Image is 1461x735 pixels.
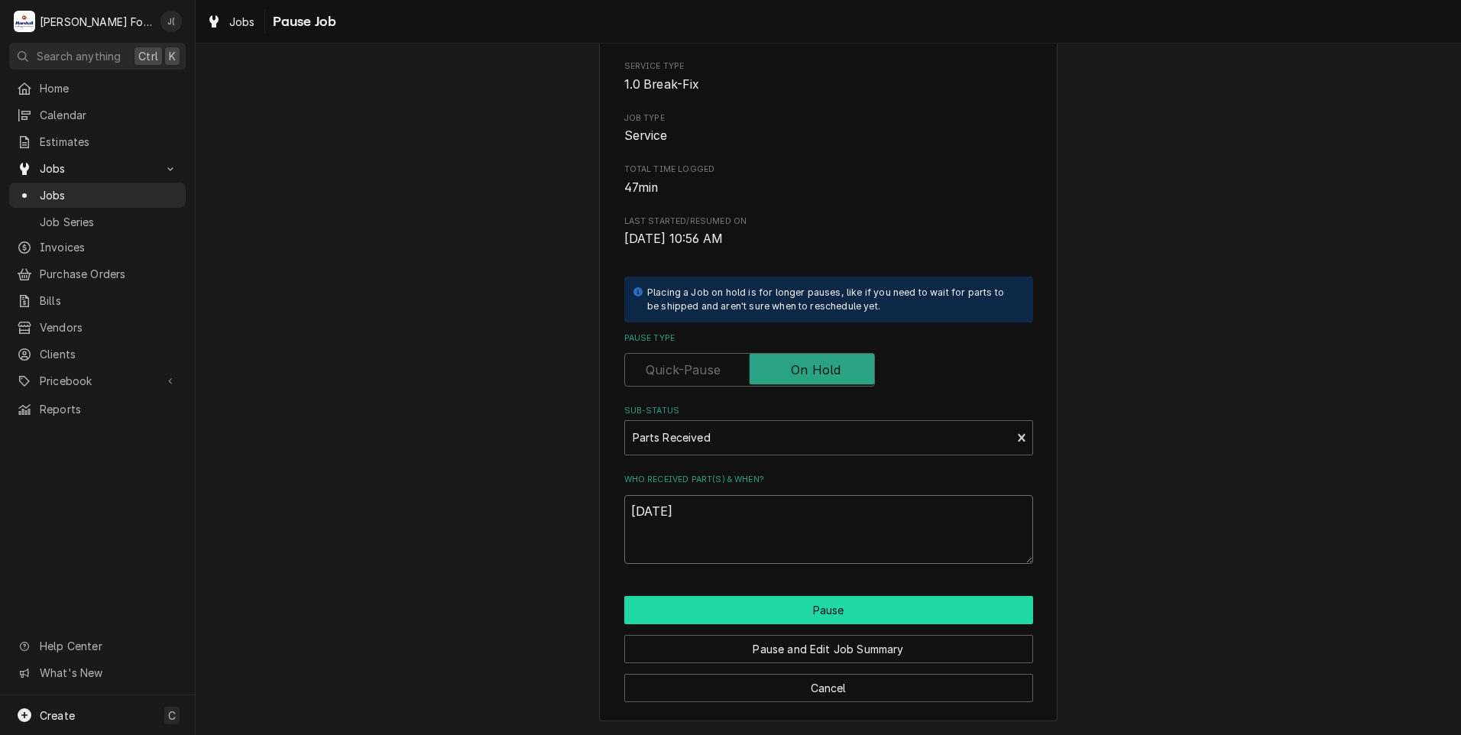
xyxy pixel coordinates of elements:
a: Estimates [9,129,186,154]
span: Vendors [40,319,178,335]
span: C [168,707,176,724]
span: What's New [40,665,177,681]
span: Job Type [624,112,1033,125]
div: M [14,11,35,32]
span: Estimates [40,134,178,150]
textarea: [DATE] [624,495,1033,564]
label: Who received part(s) & when? [624,474,1033,486]
a: Go to Pricebook [9,368,186,393]
span: Last Started/Resumed On [624,215,1033,228]
span: 1.0 Break-Fix [624,77,700,92]
span: Total Time Logged [624,164,1033,176]
div: Pause Type [624,332,1033,387]
span: 47min [624,180,659,195]
button: Search anythingCtrlK [9,43,186,70]
span: Job Type [624,127,1033,145]
div: Sub-Status [624,405,1033,455]
a: Jobs [9,183,186,208]
span: Ctrl [138,48,158,64]
span: Jobs [40,187,178,203]
button: Pause and Edit Job Summary [624,635,1033,663]
span: Invoices [40,239,178,255]
a: Bills [9,288,186,313]
button: Cancel [624,674,1033,702]
span: Service [624,128,668,143]
span: Purchase Orders [40,266,178,282]
span: Jobs [40,160,155,176]
label: Pause Type [624,332,1033,345]
span: Help Center [40,638,177,654]
div: Jeff Debigare (109)'s Avatar [160,11,182,32]
a: Go to What's New [9,660,186,685]
div: [PERSON_NAME] Food Equipment Service [40,14,152,30]
span: Calendar [40,107,178,123]
span: Create [40,709,75,722]
span: Clients [40,346,178,362]
span: K [169,48,176,64]
a: Invoices [9,235,186,260]
div: Placing a Job on hold is for longer pauses, like if you need to wait for parts to be shipped and ... [647,286,1018,314]
span: Pricebook [40,373,155,389]
a: Clients [9,342,186,367]
div: Marshall Food Equipment Service's Avatar [14,11,35,32]
span: Jobs [229,14,255,30]
span: Service Type [624,76,1033,94]
span: Job Series [40,214,178,230]
div: Total Time Logged [624,164,1033,196]
div: Button Group [624,596,1033,702]
a: Calendar [9,102,186,128]
label: Sub-Status [624,405,1033,417]
a: Vendors [9,315,186,340]
span: Reports [40,401,178,417]
a: Job Series [9,209,186,235]
div: Button Group Row [624,663,1033,702]
span: Total Time Logged [624,179,1033,197]
a: Home [9,76,186,101]
span: Home [40,80,178,96]
span: [DATE] 10:56 AM [624,232,723,246]
div: Last Started/Resumed On [624,215,1033,248]
a: Go to Help Center [9,633,186,659]
span: Last Started/Resumed On [624,230,1033,248]
div: Service Type [624,60,1033,93]
div: Button Group Row [624,624,1033,663]
div: Who received part(s) & when? [624,474,1033,563]
div: Job Type [624,112,1033,145]
span: Service Type [624,60,1033,73]
a: Go to Jobs [9,156,186,181]
a: Purchase Orders [9,261,186,287]
button: Pause [624,596,1033,624]
span: Search anything [37,48,121,64]
span: Pause Job [268,11,336,32]
a: Reports [9,397,186,422]
div: J( [160,11,182,32]
span: Bills [40,293,178,309]
a: Jobs [200,9,261,34]
div: Button Group Row [624,596,1033,624]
